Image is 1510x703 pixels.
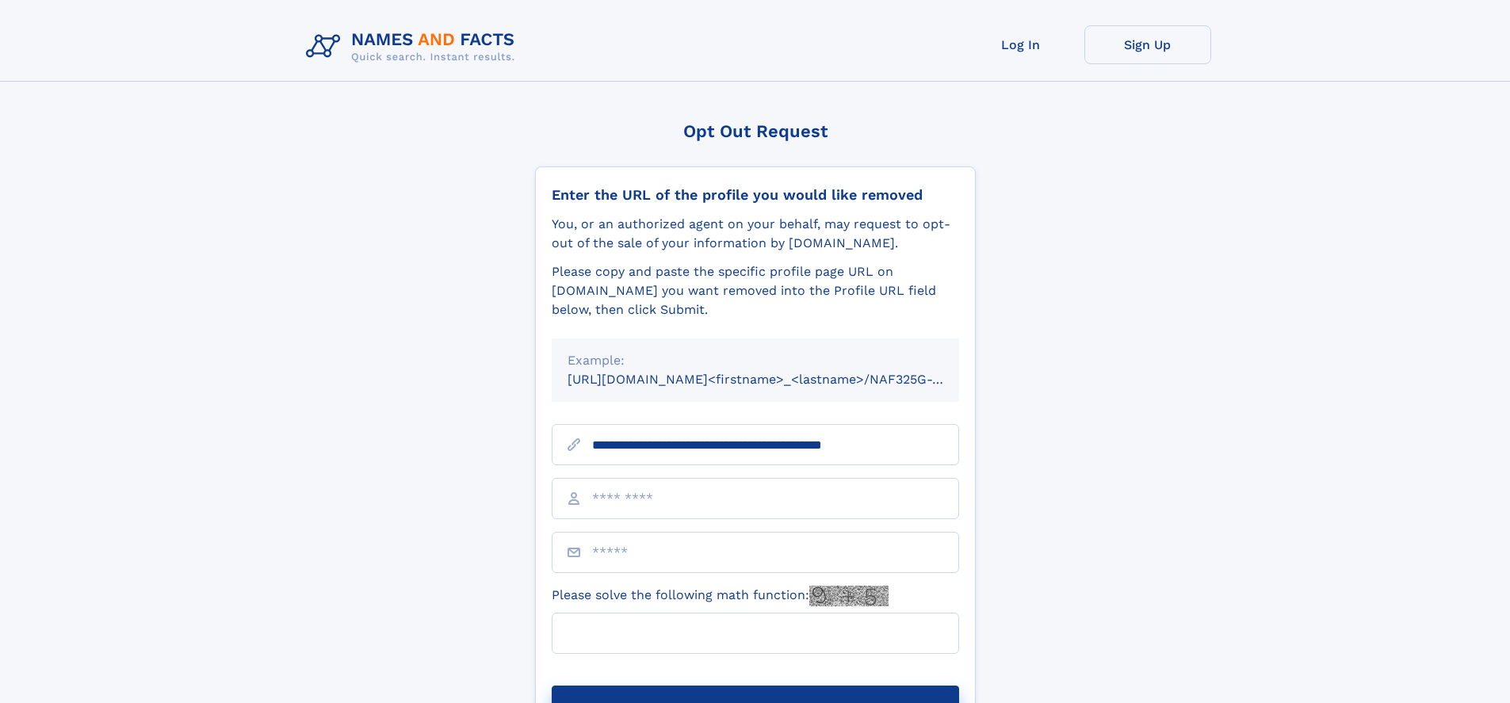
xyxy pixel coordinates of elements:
div: Opt Out Request [535,121,976,141]
label: Please solve the following math function: [552,586,889,606]
div: Please copy and paste the specific profile page URL on [DOMAIN_NAME] you want removed into the Pr... [552,262,959,319]
a: Log In [958,25,1084,64]
div: Enter the URL of the profile you would like removed [552,186,959,204]
small: [URL][DOMAIN_NAME]<firstname>_<lastname>/NAF325G-xxxxxxxx [568,372,989,387]
a: Sign Up [1084,25,1211,64]
img: Logo Names and Facts [300,25,528,68]
div: Example: [568,351,943,370]
div: You, or an authorized agent on your behalf, may request to opt-out of the sale of your informatio... [552,215,959,253]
